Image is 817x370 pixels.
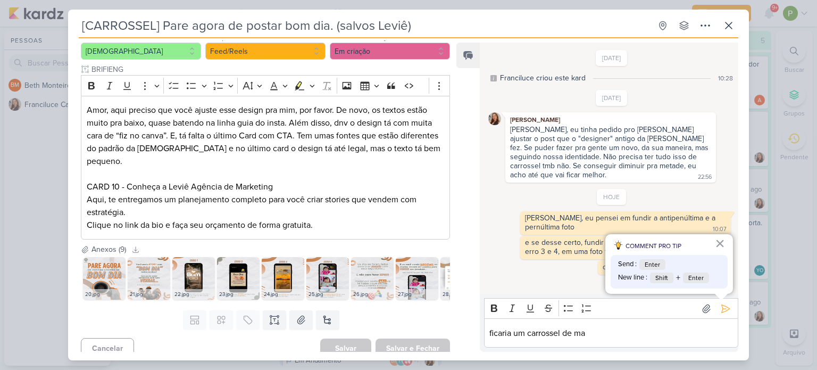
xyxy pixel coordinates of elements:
img: l56RPChL7B0PKxDFH5747HCqmHAa8lVxwqmNz7kQ.jpg [396,257,438,300]
div: 26.jpg [351,289,394,300]
p: Aqui, te entregamos um planejamento completo para você criar stories que vendem com estratégia. [87,193,444,219]
div: 24.jpg [262,289,304,300]
p: ficaria um carrossel de ma [489,327,732,340]
img: ocGEimpRzC3vEWILfPh4C4dbCIzdK7mEWNB33foh.jpg [172,257,215,300]
img: lQnVVU5uIRuxXJyv06UEpKwEoCVXQQaW4iMIp7hT.jpg [306,257,349,300]
img: Franciluce Carvalho [488,112,501,125]
div: Franciluce criou este kard [500,72,586,84]
img: V7UQ5msBqNM8w6TkLy8ElsHykZ9DuAOvGFpkiiPX.jpg [440,257,483,300]
div: dicas para comentário [605,234,733,294]
img: KCvHUXoM9CCLRm5B2aqFDpNqwpeJcaCIvx0ZPcwL.jpg [262,257,304,300]
span: Send : [618,259,637,270]
div: Editor toolbar [484,298,738,319]
input: Texto sem título [89,64,450,75]
div: 22:56 [698,173,712,182]
button: Cancelar [81,338,134,359]
button: Feed/Reels [205,43,326,60]
span: COMMENT PRO TIP [626,241,681,251]
div: [PERSON_NAME], eu tinha pedido pro [PERSON_NAME] ajustar o post que o "designer" antigo da [PERSO... [510,125,711,179]
p: Amor, aqui preciso que você ajuste esse design pra mim, por favor. De novo, os textos estão muito... [87,104,444,193]
div: 25.jpg [306,289,349,300]
span: + [676,272,680,284]
img: WRmtCmooQFDyZGZAh9j7tQVhHbeKoxvYgqgpHuea.jpg [128,257,170,300]
div: Editor editing area: main [81,96,450,240]
img: ECh6RUtXCJ5mHjfGFqEqTn7ocwVGi9llgoLGSPkc.jpg [351,257,394,300]
button: Em criação [330,43,450,60]
div: 27.jpg [396,289,438,300]
div: diminuiria um pouco o carrossel [603,262,708,272]
div: 10:28 [718,73,733,83]
span: New line : [618,273,647,283]
div: [PERSON_NAME], eu pensei em fundir a antipenúltima e a pernúltima foto [525,213,718,232]
button: Fechar [715,235,725,252]
div: Editor editing area: main [484,318,738,348]
span: Enter [683,273,709,283]
span: Enter [639,259,665,270]
div: 21.jpg [128,289,170,300]
div: [PERSON_NAME] [507,114,714,125]
div: 22.jpg [172,289,215,300]
img: 4ZKiTvpAfaPDDPe2szhzVHd8CjAxCzJnbhqFoxUM.jpg [83,257,126,300]
div: 20.jpg [83,289,126,300]
div: e se desse certo, fundir o erro 1 e 2 em uma única foto, e o erro 3 e 4, em uma foto também [525,238,723,256]
div: 28.jpg [440,289,483,300]
div: Editor toolbar [81,75,450,96]
p: Clique no link da bio e faça seu orçamento de forma gratuita. [87,219,444,232]
div: Anexos (9) [91,244,126,255]
button: [DEMOGRAPHIC_DATA] [81,43,201,60]
div: 23.jpg [217,289,260,300]
div: 10:07 [713,225,727,234]
input: Kard Sem Título [79,16,651,35]
img: qkGt66cXlrJCuv1lLBS6JCAiJwGn9m3QIdU88Osi.jpg [217,257,260,300]
span: Shift [650,273,673,283]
